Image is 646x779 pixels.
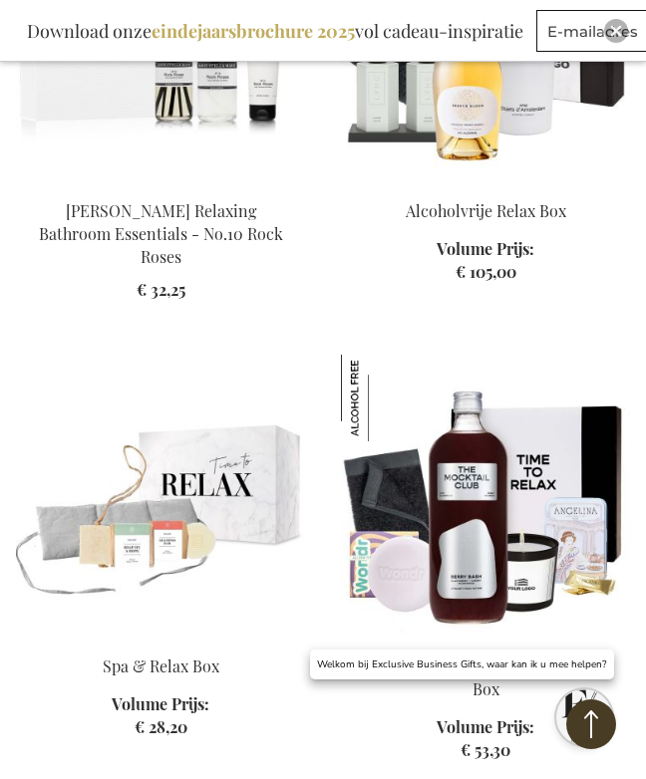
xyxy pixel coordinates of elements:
span: € 105,00 [456,261,516,282]
a: Spa & Relax Box [103,655,219,676]
span: Volume Prijs: [437,238,534,261]
img: The Mocktail Club Luxury Relax Box [341,355,428,441]
b: eindejaarsbrochure 2025 [152,19,355,43]
span: € 28,20 [135,716,187,737]
a: Volume Prijs: € 28,20 [112,693,209,739]
a: Volume Prijs: € 53,30 [437,716,534,762]
a: The Mocktail Club Luxury Relax Box The Mocktail Club Luxury Relax Box [341,630,630,649]
span: € 32,25 [137,279,185,300]
span: Volume Prijs: [437,716,534,739]
a: Alcoholvrije Relax Box [406,200,566,221]
span: € 53,30 [461,739,510,760]
a: [PERSON_NAME] Relaxing Bathroom Essentials - No.10 Rock Roses [39,200,283,267]
a: Spa & Relax Box [16,630,305,649]
img: Close [610,25,622,37]
a: The Non-Alcoholic Relax Box [341,174,630,193]
div: Close [604,19,628,43]
img: The Mocktail Club Luxury Relax Box [341,355,630,634]
a: The Mocktail Club Luxury Relax Box [371,655,600,699]
img: Spa & Relax Box [16,355,305,634]
a: Volume Prijs: € 105,00 [437,238,534,284]
a: Marie-Stella-Maris Relaxing Bathroom Essentials - No.10 Rock Roses [16,174,305,193]
div: Download onze vol cadeau-inspiratie [18,10,532,52]
span: Volume Prijs: [112,693,209,716]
